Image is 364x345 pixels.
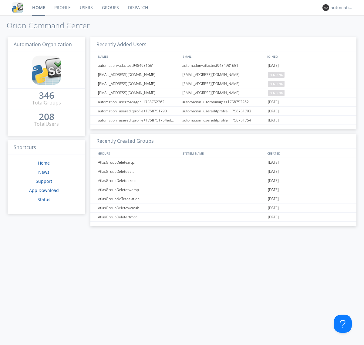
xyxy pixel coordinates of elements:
iframe: Toggle Customer Support [334,315,352,333]
div: NAMES [96,52,180,61]
div: SYSTEM_NAME [181,149,266,158]
span: [DATE] [268,116,279,125]
div: automation+atlastest9484981651 [96,61,180,70]
span: [DATE] [268,61,279,70]
span: Automation Organization [14,41,72,48]
div: 346 [39,92,54,98]
div: JOINED [266,52,351,61]
a: automation+usereditprofile+1758751754editedautomation+usereditprofile+1758751754automation+usered... [90,116,356,125]
div: automation+usereditprofile+1758751754 [181,116,266,125]
img: 373638.png [322,4,329,11]
div: AtlasGroupDeletezrqzl [96,158,180,167]
span: [DATE] [268,203,279,213]
div: AtlasGroupDeletewcmah [96,203,180,212]
a: AtlasGroupDeletetwomp[DATE] [90,185,356,194]
div: EMAIL [181,52,266,61]
div: [EMAIL_ADDRESS][DOMAIN_NAME] [181,70,266,79]
div: AtlasGroupDeletetwomp [96,185,180,194]
span: pending [268,90,285,96]
a: automation+atlastest9484981651automation+atlastest9484981651[DATE] [90,61,356,70]
div: Total Users [34,121,59,128]
a: AtlasGroupNoTranslation[DATE] [90,194,356,203]
div: automation+usereditprofile+1758751754editedautomation+usereditprofile+1758751754 [96,116,180,125]
div: Total Groups [32,99,61,106]
div: [EMAIL_ADDRESS][DOMAIN_NAME] [96,70,180,79]
a: 346 [39,92,54,99]
a: [EMAIL_ADDRESS][DOMAIN_NAME][EMAIL_ADDRESS][DOMAIN_NAME]pending [90,88,356,97]
span: [DATE] [268,176,279,185]
div: [EMAIL_ADDRESS][DOMAIN_NAME] [96,79,180,88]
a: Support [36,178,52,184]
div: AtlasGroupDeleteezqtt [96,176,180,185]
a: automation+usermanager+1758752262automation+usermanager+1758752262[DATE] [90,97,356,107]
div: automation+usereditprofile+1758751793 [96,107,180,115]
a: AtlasGroupDeleteezqtt[DATE] [90,176,356,185]
div: automation+atlas0003 [331,5,353,11]
h3: Recently Added Users [90,37,356,52]
a: Status [38,196,50,202]
a: News [38,169,49,175]
span: [DATE] [268,213,279,222]
span: [DATE] [268,185,279,194]
div: GROUPS [96,149,180,158]
a: [EMAIL_ADDRESS][DOMAIN_NAME][EMAIL_ADDRESS][DOMAIN_NAME]pending [90,70,356,79]
span: [DATE] [268,158,279,167]
div: AtlasGroupNoTranslation [96,194,180,203]
span: [DATE] [268,97,279,107]
div: CREATED [266,149,351,158]
img: cddb5a64eb264b2086981ab96f4c1ba7 [32,56,61,85]
h3: Shortcuts [8,140,85,155]
a: automation+usereditprofile+1758751793automation+usereditprofile+1758751793[DATE] [90,107,356,116]
div: 208 [39,114,54,120]
span: pending [268,72,285,78]
div: automation+usermanager+1758752262 [96,97,180,106]
span: pending [268,81,285,87]
a: App Download [29,187,59,193]
a: AtlasGroupDeletewcmah[DATE] [90,203,356,213]
h3: Recently Created Groups [90,134,356,149]
span: [DATE] [268,167,279,176]
div: AtlasGroupDeletertmcn [96,213,180,221]
span: [DATE] [268,194,279,203]
div: [EMAIL_ADDRESS][DOMAIN_NAME] [96,88,180,97]
a: AtlasGroupDeletertmcn[DATE] [90,213,356,222]
a: 208 [39,114,54,121]
span: [DATE] [268,107,279,116]
a: AtlasGroupDeleteeeiar[DATE] [90,167,356,176]
div: automation+usermanager+1758752262 [181,97,266,106]
a: [EMAIL_ADDRESS][DOMAIN_NAME][EMAIL_ADDRESS][DOMAIN_NAME]pending [90,79,356,88]
img: cddb5a64eb264b2086981ab96f4c1ba7 [12,2,23,13]
div: AtlasGroupDeleteeeiar [96,167,180,176]
a: AtlasGroupDeletezrqzl[DATE] [90,158,356,167]
div: automation+usereditprofile+1758751793 [181,107,266,115]
div: [EMAIL_ADDRESS][DOMAIN_NAME] [181,88,266,97]
div: automation+atlastest9484981651 [181,61,266,70]
a: Home [38,160,50,166]
div: [EMAIL_ADDRESS][DOMAIN_NAME] [181,79,266,88]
